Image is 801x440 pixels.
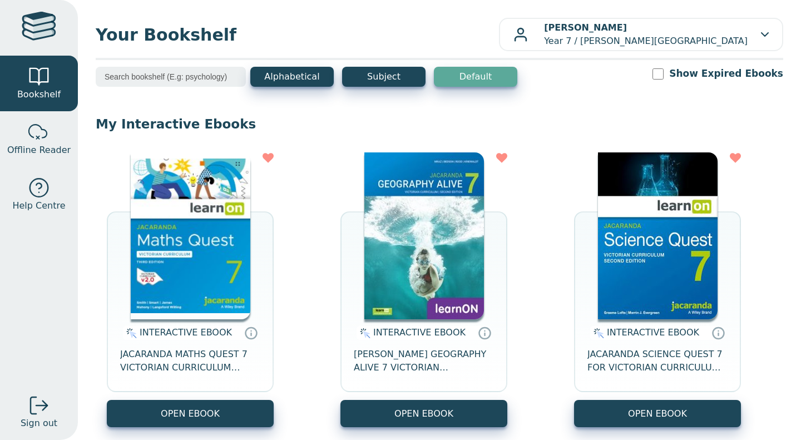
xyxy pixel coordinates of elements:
[342,67,426,87] button: Subject
[478,326,491,339] a: Interactive eBooks are accessed online via the publisher’s portal. They contain interactive resou...
[140,327,232,338] span: INTERACTIVE EBOOK
[21,417,57,430] span: Sign out
[96,67,246,87] input: Search bookshelf (E.g: psychology)
[131,152,250,319] img: b87b3e28-4171-4aeb-a345-7fa4fe4e6e25.jpg
[499,18,783,51] button: [PERSON_NAME]Year 7 / [PERSON_NAME][GEOGRAPHIC_DATA]
[590,327,604,340] img: interactive.svg
[17,88,61,101] span: Bookshelf
[96,116,783,132] p: My Interactive Ebooks
[123,327,137,340] img: interactive.svg
[669,67,783,81] label: Show Expired Ebooks
[120,348,260,374] span: JACARANDA MATHS QUEST 7 VICTORIAN CURRICULUM LEARNON EBOOK 3E
[107,400,274,427] button: OPEN EBOOK
[12,199,65,212] span: Help Centre
[244,326,258,339] a: Interactive eBooks are accessed online via the publisher’s portal. They contain interactive resou...
[364,152,484,319] img: cc9fd0c4-7e91-e911-a97e-0272d098c78b.jpg
[96,22,499,47] span: Your Bookshelf
[340,400,507,427] button: OPEN EBOOK
[544,22,627,33] b: [PERSON_NAME]
[587,348,728,374] span: JACARANDA SCIENCE QUEST 7 FOR VICTORIAN CURRICULUM LEARNON 2E EBOOK
[544,21,748,48] p: Year 7 / [PERSON_NAME][GEOGRAPHIC_DATA]
[574,400,741,427] button: OPEN EBOOK
[711,326,725,339] a: Interactive eBooks are accessed online via the publisher’s portal. They contain interactive resou...
[434,67,517,87] button: Default
[357,327,370,340] img: interactive.svg
[598,152,718,319] img: 329c5ec2-5188-ea11-a992-0272d098c78b.jpg
[250,67,334,87] button: Alphabetical
[607,327,699,338] span: INTERACTIVE EBOOK
[354,348,494,374] span: [PERSON_NAME] GEOGRAPHY ALIVE 7 VICTORIAN CURRICULUM LEARNON EBOOK 2E
[373,327,466,338] span: INTERACTIVE EBOOK
[7,144,71,157] span: Offline Reader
